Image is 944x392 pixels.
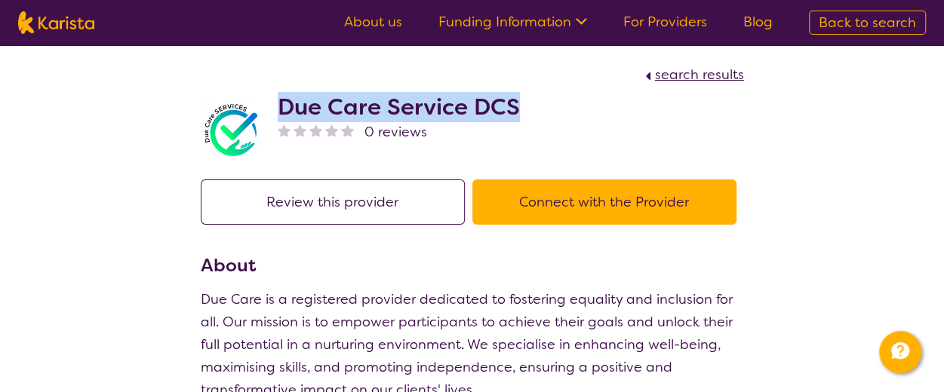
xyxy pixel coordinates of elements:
a: For Providers [623,13,707,31]
button: Review this provider [201,179,465,225]
img: nonereviewstar [341,124,354,136]
h3: About [201,252,744,279]
a: Funding Information [438,13,587,31]
img: nonereviewstar [294,124,306,136]
a: Blog [743,13,773,31]
a: About us [344,13,402,31]
a: Connect with the Provider [472,193,744,211]
h2: Due Care Service DCS [278,93,520,121]
img: nonereviewstar [278,124,291,136]
button: Connect with the Provider [472,179,736,225]
span: 0 reviews [364,121,427,143]
span: Back to search [819,14,916,32]
a: Back to search [809,11,926,35]
a: Review this provider [201,193,472,211]
img: nonereviewstar [325,124,338,136]
img: nonereviewstar [309,124,322,136]
button: Channel Menu [879,331,921,373]
img: Karista logo [18,11,94,34]
img: ppxf38cnarih3decgaop.png [201,97,261,158]
a: search results [641,66,744,84]
span: search results [655,66,744,84]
